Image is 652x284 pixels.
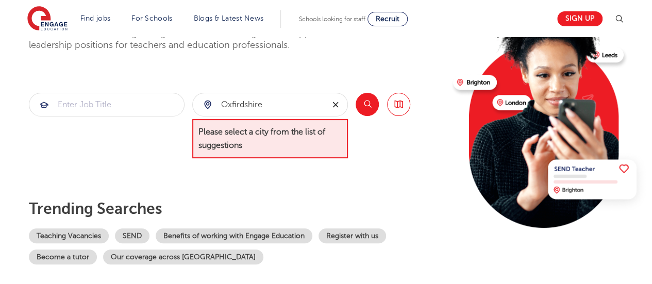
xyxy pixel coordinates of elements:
a: SEND [115,228,149,243]
div: Submit [192,93,348,116]
a: Our coverage across [GEOGRAPHIC_DATA] [103,249,263,264]
span: Schools looking for staff [299,15,365,23]
a: Find jobs [80,14,111,22]
p: Trending searches [29,199,445,218]
a: Register with us [319,228,386,243]
a: Become a tutor [29,249,97,264]
a: For Schools [131,14,172,22]
a: Sign up [557,11,603,26]
span: Please select a city from the list of suggestions [192,119,348,159]
div: Submit [29,93,185,116]
img: Engage Education [27,6,68,32]
a: Blogs & Latest News [194,14,264,22]
a: Recruit [367,12,408,26]
button: Clear [324,93,347,116]
p: Welcome to the fastest-growing database of teaching, SEND, support and leadership positions for t... [29,27,369,52]
span: Recruit [376,15,399,23]
button: Search [356,93,379,116]
input: Submit [193,93,324,116]
a: Benefits of working with Engage Education [156,228,312,243]
a: Teaching Vacancies [29,228,109,243]
input: Submit [29,93,184,116]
